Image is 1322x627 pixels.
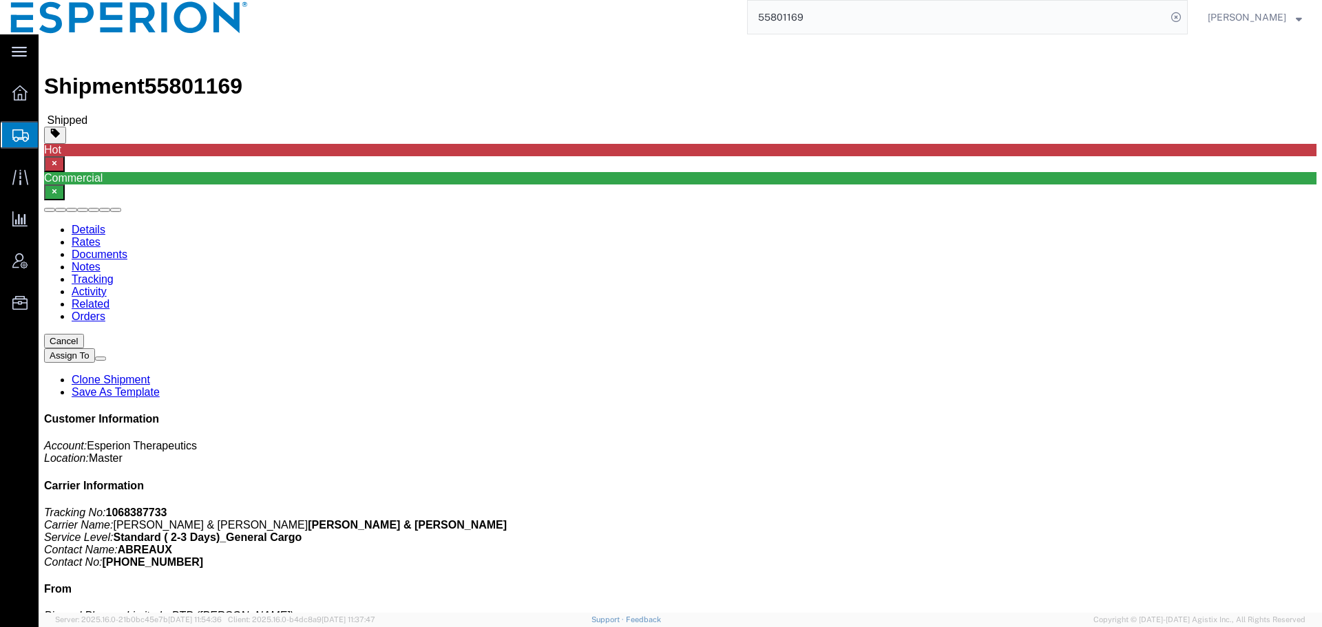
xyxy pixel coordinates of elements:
span: Colin Appleton [1208,10,1286,25]
span: [DATE] 11:37:47 [322,615,375,624]
a: Feedback [626,615,661,624]
span: Copyright © [DATE]-[DATE] Agistix Inc., All Rights Reserved [1093,614,1305,626]
a: Support [591,615,626,624]
span: Client: 2025.16.0-b4dc8a9 [228,615,375,624]
span: [DATE] 11:54:36 [168,615,222,624]
button: [PERSON_NAME] [1207,9,1303,25]
iframe: FS Legacy Container [39,34,1322,613]
input: Search for shipment number, reference number [748,1,1166,34]
span: Server: 2025.16.0-21b0bc45e7b [55,615,222,624]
